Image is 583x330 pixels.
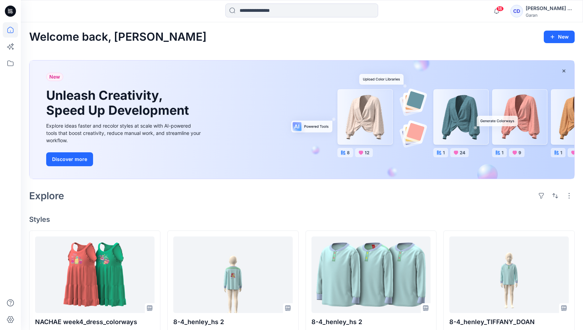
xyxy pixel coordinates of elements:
[449,317,569,327] p: 8-4_henley_TIFFANY_DOAN
[46,88,192,118] h1: Unleash Creativity, Speed Up Development
[173,236,293,313] a: 8-4_henley_hs 2
[46,152,202,166] a: Discover more
[510,5,523,17] div: CD
[29,215,575,224] h4: Styles
[173,317,293,327] p: 8-4_henley_hs 2
[29,31,207,43] h2: Welcome back, [PERSON_NAME]
[496,6,504,11] span: 18
[544,31,575,43] button: New
[46,122,202,144] div: Explore ideas faster and recolor styles at scale with AI-powered tools that boost creativity, red...
[46,152,93,166] button: Discover more
[526,13,574,18] div: Garan
[35,317,155,327] p: NACHAE week4_dress_colorways
[49,73,60,81] span: New
[29,190,64,201] h2: Explore
[35,236,155,313] a: NACHAE week4_dress_colorways
[311,317,431,327] p: 8-4_henley_hs 2
[311,236,431,313] a: 8-4_henley_hs 2
[449,236,569,313] a: 8-4_henley_TIFFANY_DOAN
[526,4,574,13] div: [PERSON_NAME] De La [PERSON_NAME]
